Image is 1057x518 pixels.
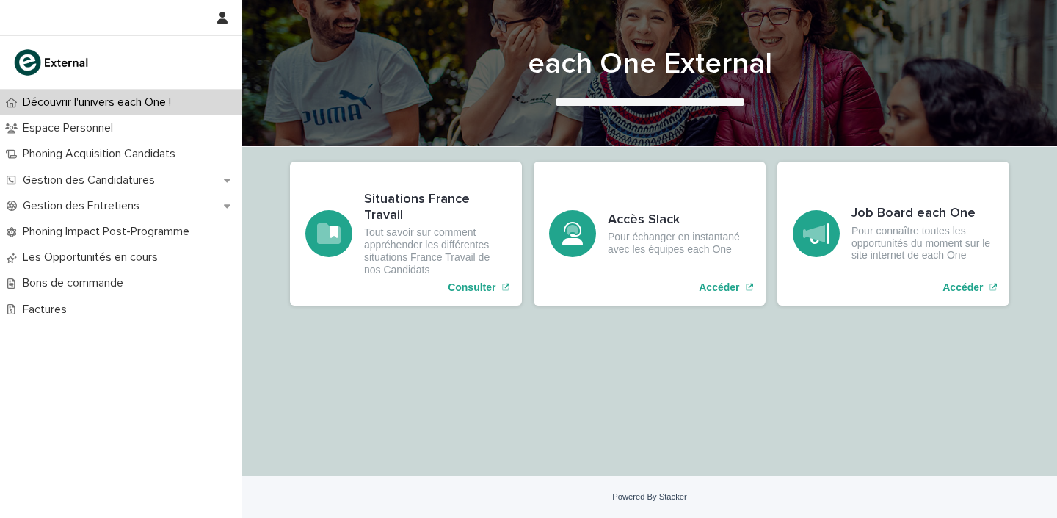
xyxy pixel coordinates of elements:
p: Phoning Acquisition Candidats [17,147,187,161]
p: Phoning Impact Post-Programme [17,225,201,239]
a: Powered By Stacker [612,492,686,501]
p: Bons de commande [17,276,135,290]
p: Gestion des Entretiens [17,199,151,213]
a: Accéder [777,162,1009,306]
h1: each One External [290,46,1009,82]
a: Accéder [534,162,766,306]
p: Factures [17,303,79,317]
p: Accéder [699,281,739,294]
p: Tout savoir sur comment appréhender les différentes situations France Travail de nos Candidats [364,226,506,276]
h3: Situations France Travail [364,192,506,223]
p: Consulter [448,281,495,294]
img: bc51vvfgR2QLHU84CWIQ [12,48,92,77]
p: Espace Personnel [17,121,125,135]
h3: Accès Slack [608,212,750,229]
p: Gestion des Candidatures [17,173,167,187]
p: Découvrir l'univers each One ! [17,96,183,109]
p: Pour connaître toutes les opportunités du moment sur le site internet de each One [851,225,994,262]
p: Accéder [942,281,983,294]
p: Pour échanger en instantané avec les équipes each One [608,231,750,256]
p: Les Opportunités en cours [17,251,170,265]
a: Consulter [290,162,522,306]
h3: Job Board each One [851,206,994,222]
